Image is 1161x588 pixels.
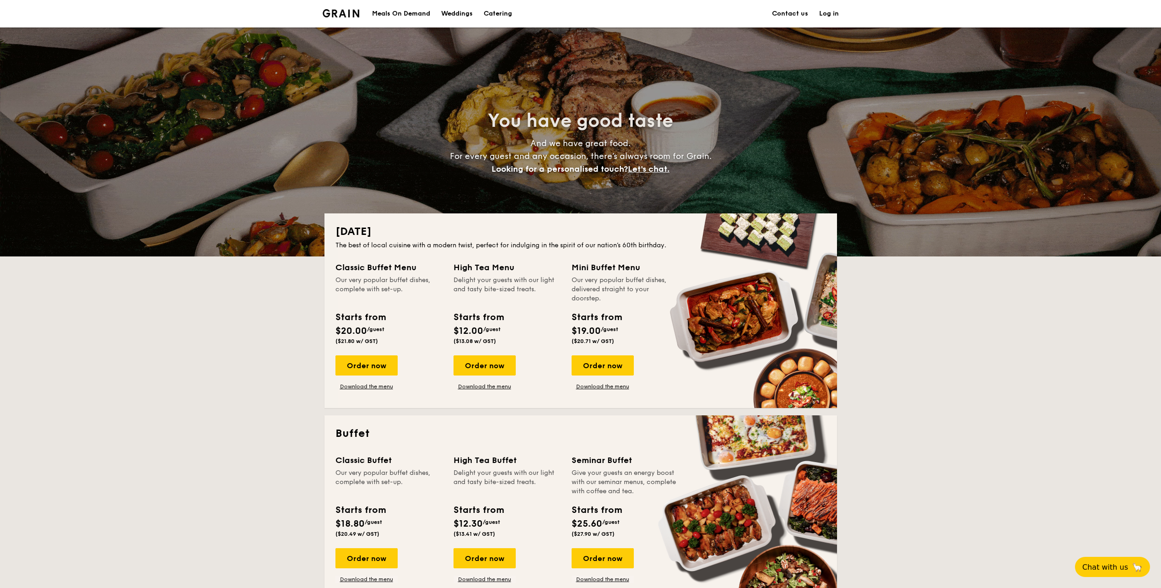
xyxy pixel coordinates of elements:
span: ($20.49 w/ GST) [335,531,379,537]
div: Starts from [572,503,621,517]
span: $19.00 [572,326,601,337]
span: /guest [365,519,382,525]
div: Delight your guests with our light and tasty bite-sized treats. [454,468,561,496]
span: Let's chat. [628,164,670,174]
div: Classic Buffet Menu [335,261,443,274]
div: Give your guests an energy boost with our seminar menus, complete with coffee and tea. [572,468,679,496]
span: /guest [601,326,618,332]
a: Download the menu [572,576,634,583]
span: $12.00 [454,326,483,337]
div: Starts from [454,310,503,324]
div: Delight your guests with our light and tasty bite-sized treats. [454,276,561,303]
div: Order now [335,548,398,568]
a: Download the menu [454,383,516,390]
a: Download the menu [454,576,516,583]
div: Starts from [454,503,503,517]
a: Download the menu [335,576,398,583]
a: Logotype [323,9,360,17]
span: $25.60 [572,518,602,529]
div: Starts from [572,310,621,324]
div: Our very popular buffet dishes, delivered straight to your doorstep. [572,276,679,303]
span: ($20.71 w/ GST) [572,338,614,344]
div: High Tea Menu [454,261,561,274]
span: You have good taste [488,110,673,132]
span: /guest [483,326,501,332]
button: Chat with us🦙 [1075,557,1150,577]
a: Download the menu [335,383,398,390]
div: Starts from [335,310,385,324]
div: Our very popular buffet dishes, complete with set-up. [335,468,443,496]
span: /guest [483,519,500,525]
div: Starts from [335,503,385,517]
div: High Tea Buffet [454,454,561,467]
div: Order now [454,548,516,568]
div: The best of local cuisine with a modern twist, perfect for indulging in the spirit of our nation’... [335,241,826,250]
span: ($27.90 w/ GST) [572,531,615,537]
span: $12.30 [454,518,483,529]
img: Grain [323,9,360,17]
div: Our very popular buffet dishes, complete with set-up. [335,276,443,303]
div: Order now [454,355,516,376]
span: ($21.80 w/ GST) [335,338,378,344]
div: Order now [572,548,634,568]
span: And we have great food. For every guest and any occasion, there’s always room for Grain. [450,138,712,174]
span: Chat with us [1082,563,1128,572]
span: ($13.08 w/ GST) [454,338,496,344]
h2: Buffet [335,426,826,441]
div: Order now [335,355,398,376]
a: Download the menu [572,383,634,390]
div: Seminar Buffet [572,454,679,467]
span: /guest [367,326,384,332]
div: Mini Buffet Menu [572,261,679,274]
span: ($13.41 w/ GST) [454,531,495,537]
span: Looking for a personalised touch? [491,164,628,174]
div: Order now [572,355,634,376]
h2: [DATE] [335,224,826,239]
span: /guest [602,519,620,525]
div: Classic Buffet [335,454,443,467]
span: $18.80 [335,518,365,529]
span: 🦙 [1132,562,1143,572]
span: $20.00 [335,326,367,337]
